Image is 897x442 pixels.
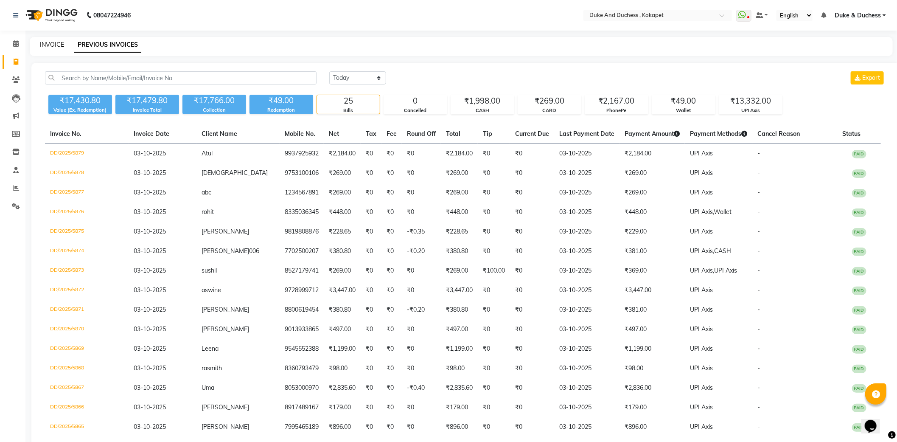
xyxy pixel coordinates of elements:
td: ₹0 [510,417,554,437]
td: ₹0 [361,183,381,203]
td: ₹2,835.60 [324,378,361,398]
span: PAID [852,423,866,432]
td: ₹0 [478,183,510,203]
span: - [757,384,760,391]
td: ₹0 [510,339,554,359]
td: DD/2025/5874 [45,242,129,261]
span: - [757,423,760,431]
div: ₹2,167.00 [585,95,648,107]
span: UPI Axis [690,169,713,177]
td: ₹0 [478,300,510,320]
span: [DEMOGRAPHIC_DATA] [202,169,268,177]
div: ₹269.00 [518,95,581,107]
span: PAID [852,169,866,178]
td: 03-10-2025 [554,222,619,242]
span: [PERSON_NAME] [202,306,249,313]
span: PAID [852,365,866,373]
td: ₹179.00 [619,398,685,417]
div: CASH [451,107,514,114]
div: 25 [317,95,380,107]
span: - [757,169,760,177]
div: ₹1,998.00 [451,95,514,107]
span: Atul [202,149,213,157]
span: PAID [852,189,866,197]
td: ₹0 [381,222,402,242]
td: ₹0 [510,300,554,320]
td: 9819808876 [280,222,324,242]
div: UPI Axis [719,107,782,114]
span: 03-10-2025 [134,189,166,196]
td: ₹0 [361,300,381,320]
td: ₹0 [381,300,402,320]
td: ₹98.00 [619,359,685,378]
b: 08047224946 [93,3,131,27]
td: 03-10-2025 [554,144,619,164]
span: Invoice Date [134,130,169,138]
td: ₹228.65 [441,222,478,242]
td: 03-10-2025 [554,378,619,398]
td: ₹0 [361,144,381,164]
span: [PERSON_NAME] [202,325,249,333]
span: - [757,403,760,411]
div: ₹17,430.80 [48,95,112,107]
td: DD/2025/5868 [45,359,129,378]
td: ₹0 [478,398,510,417]
button: Export [851,71,884,84]
td: ₹269.00 [324,183,361,203]
span: PAID [852,287,866,295]
span: UPI Axis [690,189,713,196]
div: PhonePe [585,107,648,114]
iframe: chat widget [861,408,889,434]
td: ₹0 [381,378,402,398]
td: ₹0 [361,222,381,242]
span: - [757,149,760,157]
td: ₹0 [510,203,554,222]
td: ₹0 [381,339,402,359]
td: 8800619454 [280,300,324,320]
td: ₹269.00 [324,163,361,183]
span: UPI Axis [690,286,713,294]
td: ₹0 [381,398,402,417]
span: Payment Amount [625,130,680,138]
span: 03-10-2025 [134,228,166,235]
td: ₹0 [381,242,402,261]
td: ₹0 [510,398,554,417]
td: ₹0 [381,183,402,203]
td: ₹0 [510,320,554,339]
td: ₹0 [402,183,441,203]
div: Wallet [652,107,715,114]
span: UPI Axis [714,267,737,274]
span: CASH [714,247,731,255]
span: Tax [366,130,376,138]
span: Cancel Reason [757,130,800,138]
td: 03-10-2025 [554,242,619,261]
td: ₹0 [381,144,402,164]
span: UPI Axis [690,345,713,352]
td: ₹269.00 [619,163,685,183]
td: ₹0 [402,320,441,339]
span: Status [842,130,861,138]
span: Fee [387,130,397,138]
span: PAID [852,404,866,412]
span: Total [446,130,460,138]
input: Search by Name/Mobile/Email/Invoice No [45,71,317,84]
span: PAID [852,326,866,334]
span: UPI Axis [690,423,713,431]
td: ₹0 [361,242,381,261]
td: 03-10-2025 [554,300,619,320]
td: 7702500207 [280,242,324,261]
span: UPI Axis [690,403,713,411]
td: ₹0 [402,359,441,378]
td: ₹98.00 [324,359,361,378]
td: ₹179.00 [324,398,361,417]
span: PAID [852,267,866,276]
div: 0 [384,95,447,107]
span: UPI Axis [690,325,713,333]
td: ₹2,184.00 [619,144,685,164]
span: 03-10-2025 [134,384,166,391]
td: ₹0 [361,320,381,339]
span: rohit [202,208,214,216]
td: ₹381.00 [619,300,685,320]
span: 03-10-2025 [134,325,166,333]
td: 03-10-2025 [554,417,619,437]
